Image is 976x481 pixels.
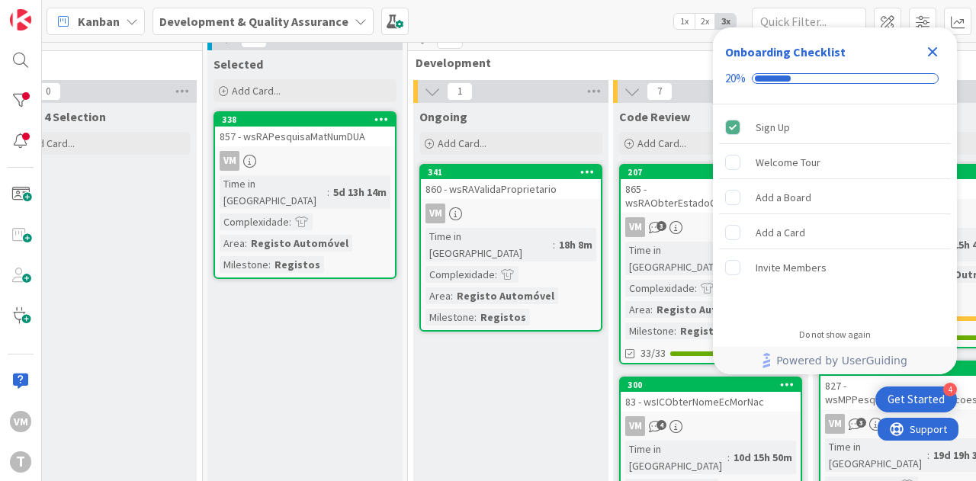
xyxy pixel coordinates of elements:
[421,204,601,223] div: VM
[447,82,473,101] span: 1
[628,167,801,178] div: 207
[875,386,957,412] div: Open Get Started checklist, remaining modules: 4
[289,213,291,230] span: :
[327,184,329,200] span: :
[752,8,866,35] input: Quick Filter...
[247,235,352,252] div: Registo Automóvel
[10,451,31,473] div: T
[425,228,553,261] div: Time in [GEOGRAPHIC_DATA]
[756,223,805,242] div: Add a Card
[232,84,281,98] span: Add Card...
[637,136,686,150] span: Add Card...
[799,329,871,341] div: Do not show again
[647,82,673,101] span: 7
[719,216,951,249] div: Add a Card is incomplete.
[271,256,324,273] div: Registos
[713,27,957,374] div: Checklist Container
[625,242,738,275] div: Time in [GEOGRAPHIC_DATA]
[477,309,530,325] div: Registos
[719,251,951,284] div: Invite Members is incomplete.
[713,104,957,319] div: Checklist items
[215,113,395,127] div: 338
[619,164,802,364] a: 207865 - wsRAObterEstadoOrdemEmissaoVMTime in [GEOGRAPHIC_DATA]:1d 2h 55mComplexidade:Area:Regist...
[674,14,695,29] span: 1x
[625,441,727,474] div: Time in [GEOGRAPHIC_DATA]
[920,40,945,64] div: Close Checklist
[10,9,31,30] img: Visit kanbanzone.com
[32,2,69,21] span: Support
[220,235,245,252] div: Area
[756,258,827,277] div: Invite Members
[856,418,866,428] span: 3
[428,167,601,178] div: 341
[425,204,445,223] div: VM
[159,14,348,29] b: Development & Quality Assurance
[719,181,951,214] div: Add a Board is incomplete.
[715,14,736,29] span: 3x
[825,438,927,472] div: Time in [GEOGRAPHIC_DATA]
[943,383,957,396] div: 4
[451,287,453,304] span: :
[927,447,929,463] span: :
[719,146,951,179] div: Welcome Tour is incomplete.
[220,213,289,230] div: Complexidade
[215,151,395,171] div: VM
[756,118,790,136] div: Sign Up
[725,72,746,85] div: 20%
[621,378,801,412] div: 30083 - wsICObterNomeEcMorNac
[425,287,451,304] div: Area
[425,266,495,283] div: Complexidade
[213,111,396,279] a: 338857 - wsRAPesquisaMatNumDUAVMTime in [GEOGRAPHIC_DATA]:5d 13h 14mComplexidade:Area:Registo Aut...
[625,280,695,297] div: Complexidade
[621,217,801,237] div: VM
[35,82,61,101] span: 0
[453,287,558,304] div: Registo Automóvel
[621,378,801,392] div: 300
[628,380,801,390] div: 300
[8,109,106,124] span: Ready 4 Selection
[621,416,801,436] div: VM
[695,14,715,29] span: 2x
[756,188,811,207] div: Add a Board
[220,175,327,209] div: Time in [GEOGRAPHIC_DATA]
[474,309,477,325] span: :
[625,322,674,339] div: Milestone
[657,221,666,231] span: 3
[421,165,601,179] div: 341
[555,236,596,253] div: 18h 8m
[721,347,949,374] a: Powered by UserGuiding
[438,136,486,150] span: Add Card...
[78,12,120,30] span: Kanban
[719,111,951,144] div: Sign Up is complete.
[419,164,602,332] a: 341860 - wsRAValidaProprietarioVMTime in [GEOGRAPHIC_DATA]:18h 8mComplexidade:Area:Registo Automó...
[625,217,645,237] div: VM
[329,184,390,200] div: 5d 13h 14m
[695,280,697,297] span: :
[713,347,957,374] div: Footer
[650,301,653,318] span: :
[419,109,467,124] span: Ongoing
[825,414,845,434] div: VM
[676,322,730,339] div: Registos
[26,136,75,150] span: Add Card...
[213,56,263,72] span: Selected
[245,235,247,252] span: :
[727,449,730,466] span: :
[776,351,907,370] span: Powered by UserGuiding
[730,449,796,466] div: 10d 15h 50m
[421,165,601,199] div: 341860 - wsRAValidaProprietario
[215,113,395,146] div: 338857 - wsRAPesquisaMatNumDUA
[495,266,497,283] span: :
[674,322,676,339] span: :
[625,416,645,436] div: VM
[215,127,395,146] div: 857 - wsRAPesquisaMatNumDUA
[268,256,271,273] span: :
[625,301,650,318] div: Area
[640,345,666,361] span: 33/33
[425,309,474,325] div: Milestone
[756,153,820,172] div: Welcome Tour
[657,420,666,430] span: 4
[621,165,801,179] div: 207
[888,392,945,407] div: Get Started
[222,114,395,125] div: 338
